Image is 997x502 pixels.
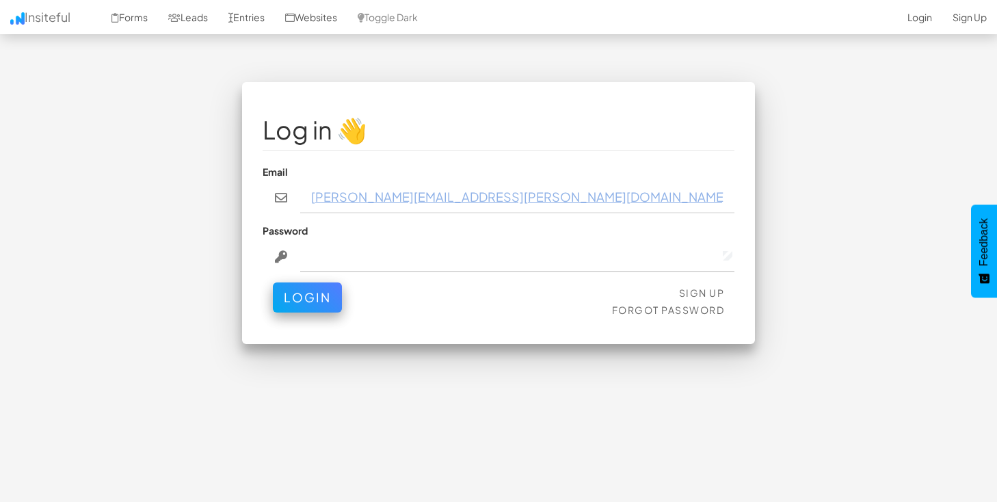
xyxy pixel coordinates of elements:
[10,12,25,25] img: icon.png
[263,224,308,237] label: Password
[273,282,342,313] button: Login
[679,287,725,299] a: Sign Up
[263,165,288,179] label: Email
[978,218,990,266] span: Feedback
[263,116,734,144] h1: Log in 👋
[612,304,725,316] a: Forgot Password
[300,182,735,213] input: john@doe.com
[971,204,997,298] button: Feedback - Show survey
